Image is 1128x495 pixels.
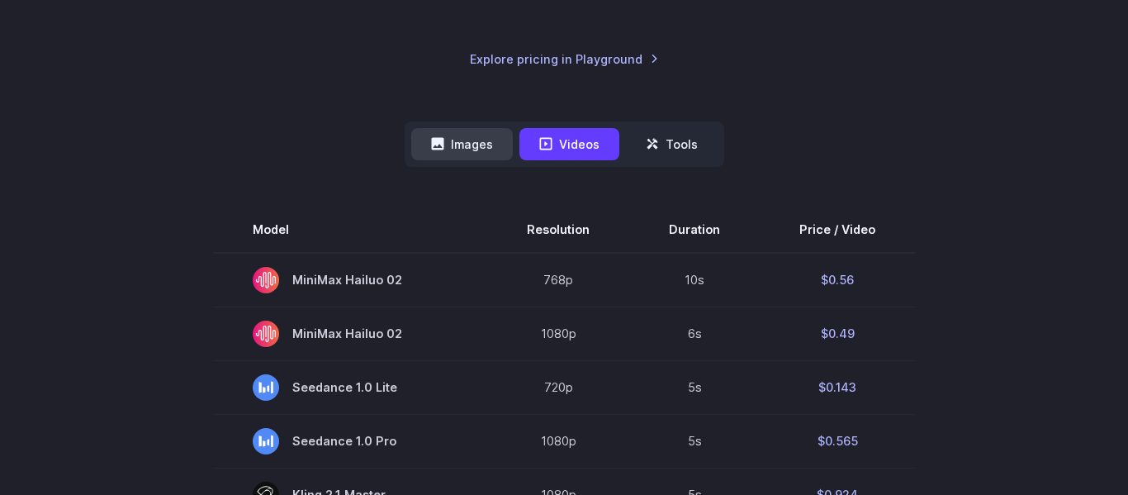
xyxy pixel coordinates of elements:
td: $0.565 [760,414,915,468]
td: $0.49 [760,307,915,360]
th: Price / Video [760,207,915,253]
td: 10s [629,253,760,307]
td: 720p [487,360,629,414]
span: MiniMax Hailuo 02 [253,321,448,347]
th: Resolution [487,207,629,253]
td: $0.143 [760,360,915,414]
button: Videos [519,128,619,160]
td: 5s [629,414,760,468]
th: Duration [629,207,760,253]
td: 6s [629,307,760,360]
td: 1080p [487,414,629,468]
td: $0.56 [760,253,915,307]
span: Seedance 1.0 Lite [253,374,448,401]
a: Explore pricing in Playground [470,50,659,69]
td: 5s [629,360,760,414]
button: Tools [626,128,718,160]
td: 1080p [487,307,629,360]
td: 768p [487,253,629,307]
span: Seedance 1.0 Pro [253,428,448,455]
span: MiniMax Hailuo 02 [253,267,448,293]
button: Images [411,128,513,160]
th: Model [213,207,487,253]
